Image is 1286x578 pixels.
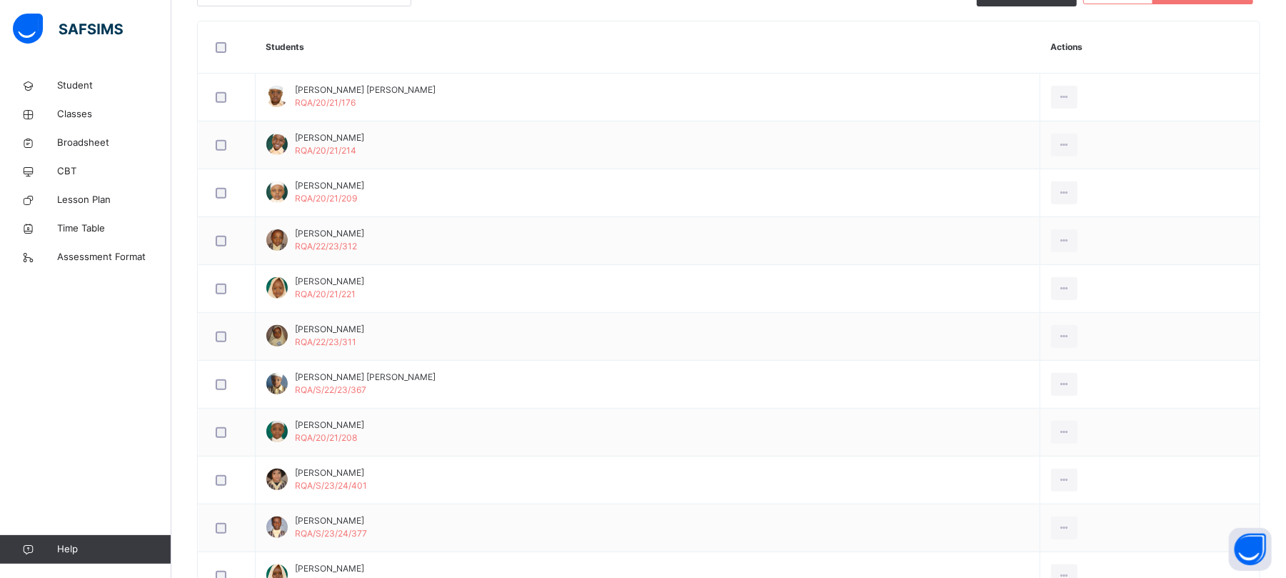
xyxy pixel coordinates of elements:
[295,193,357,204] span: RQA/20/21/209
[295,467,367,479] span: [PERSON_NAME]
[57,107,171,121] span: Classes
[295,323,364,336] span: [PERSON_NAME]
[295,131,364,144] span: [PERSON_NAME]
[256,21,1040,74] th: Students
[295,384,366,395] span: RQA/S/22/23/367
[295,145,356,156] span: RQA/20/21/214
[57,193,171,207] span: Lesson Plan
[295,84,436,96] span: [PERSON_NAME] [PERSON_NAME]
[295,371,436,384] span: [PERSON_NAME] [PERSON_NAME]
[295,241,357,251] span: RQA/22/23/312
[57,164,171,179] span: CBT
[295,514,367,527] span: [PERSON_NAME]
[295,97,356,108] span: RQA/20/21/176
[57,542,171,557] span: Help
[295,275,364,288] span: [PERSON_NAME]
[1040,21,1260,74] th: Actions
[295,419,364,432] span: [PERSON_NAME]
[295,337,356,347] span: RQA/22/23/311
[295,179,364,192] span: [PERSON_NAME]
[57,136,171,150] span: Broadsheet
[57,250,171,264] span: Assessment Format
[13,14,123,44] img: safsims
[295,289,356,299] span: RQA/20/21/221
[295,227,364,240] span: [PERSON_NAME]
[295,432,357,443] span: RQA/20/21/208
[295,480,367,491] span: RQA/S/23/24/401
[57,79,171,93] span: Student
[295,562,366,575] span: [PERSON_NAME]
[57,221,171,236] span: Time Table
[1229,528,1272,571] button: Open asap
[295,528,367,539] span: RQA/S/23/24/377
